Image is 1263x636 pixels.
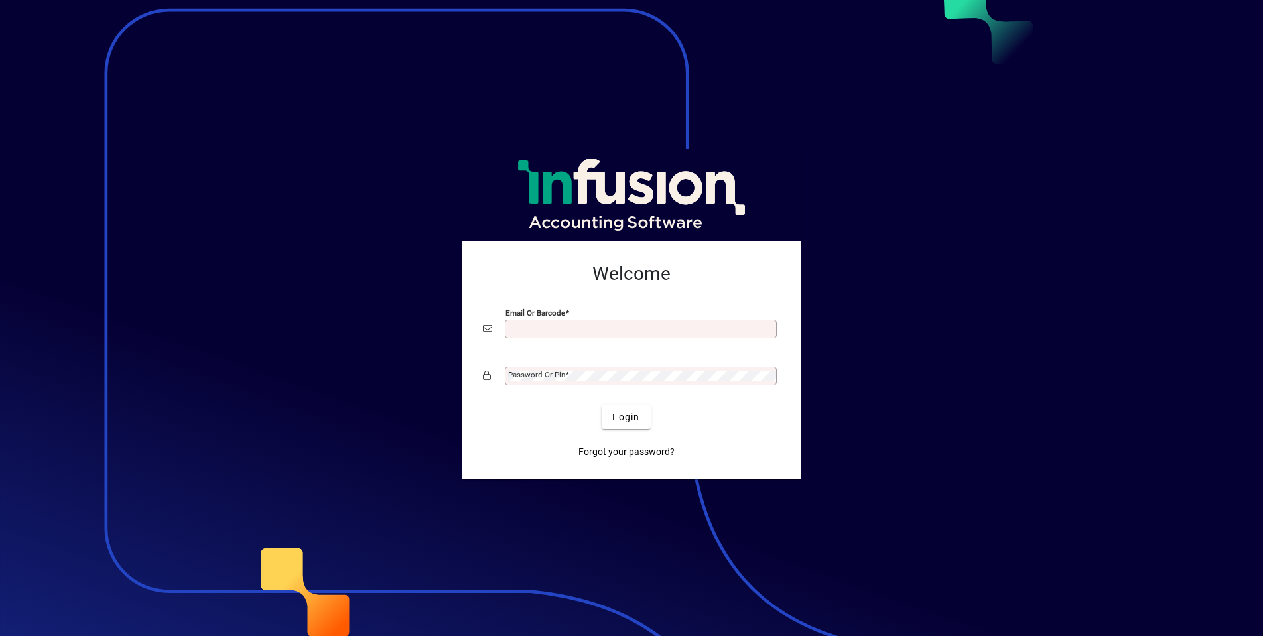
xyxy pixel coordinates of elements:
mat-label: Email or Barcode [505,308,565,318]
button: Login [602,405,650,429]
h2: Welcome [483,263,780,285]
span: Forgot your password? [578,445,675,459]
span: Login [612,411,639,424]
mat-label: Password or Pin [508,370,565,379]
a: Forgot your password? [573,440,680,464]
